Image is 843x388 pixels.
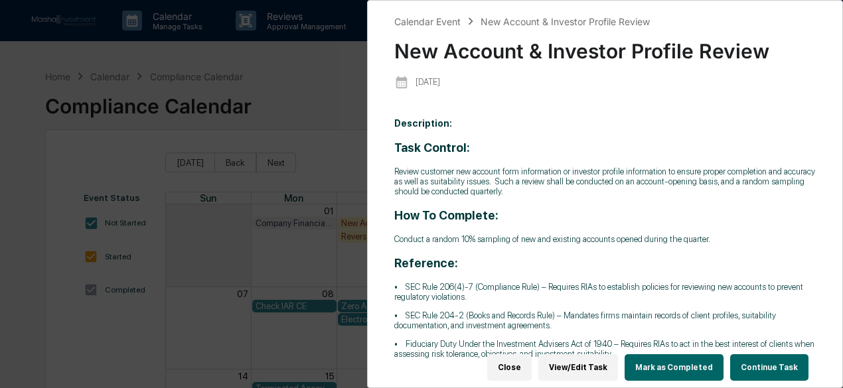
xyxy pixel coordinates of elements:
[481,16,650,27] div: New Account & Investor Profile Review
[394,256,458,270] strong: Reference:
[394,310,816,330] p: • SEC Rule 204-2 (Books and Records Rule) – Mandates firms maintain records of client profiles, s...
[487,354,532,381] button: Close
[394,282,816,302] p: • SEC Rule 206(4)-7 (Compliance Rule) – Requires RIAs to establish policies for reviewing new acc...
[394,141,470,155] strong: Task Control:
[625,354,724,381] button: Mark as Completed
[416,77,440,87] p: [DATE]
[394,166,816,196] p: Review customer new account form information or investor profile information to ensure proper com...
[394,16,461,27] div: Calendar Event
[394,234,816,244] p: Conduct a random 10% sampling of new and existing accounts opened during the quarter.
[394,339,816,359] p: • Fiduciary Duty Under the Investment Advisers Act of 1940 – Requires RIAs to act in the best int...
[394,29,816,63] div: New Account & Investor Profile Review
[394,208,498,222] strong: How To Complete:
[730,354,808,381] button: Continue Task
[538,354,618,381] button: View/Edit Task
[394,118,452,129] b: Description:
